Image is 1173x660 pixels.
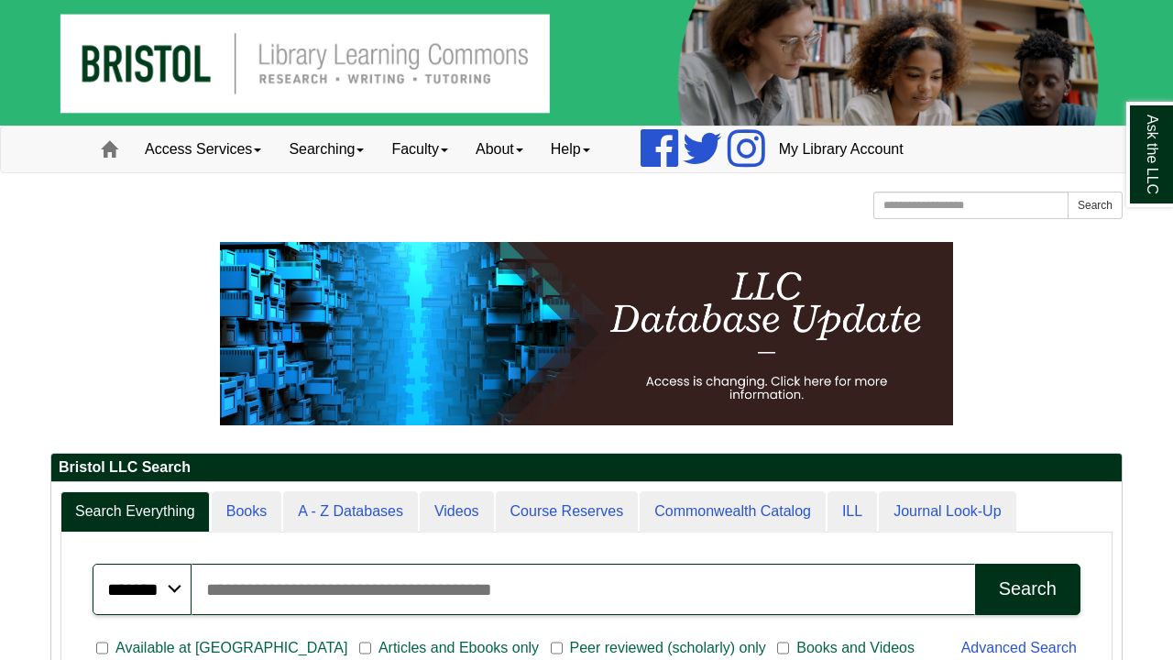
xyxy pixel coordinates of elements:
[1068,192,1123,219] button: Search
[359,640,371,656] input: Articles and Ebooks only
[131,126,275,172] a: Access Services
[96,640,108,656] input: Available at [GEOGRAPHIC_DATA]
[828,491,877,533] a: ILL
[640,491,826,533] a: Commonwealth Catalog
[537,126,604,172] a: Help
[789,637,922,659] span: Books and Videos
[961,640,1077,655] a: Advanced Search
[108,637,355,659] span: Available at [GEOGRAPHIC_DATA]
[371,637,546,659] span: Articles and Ebooks only
[551,640,563,656] input: Peer reviewed (scholarly) only
[975,564,1080,615] button: Search
[999,578,1057,599] div: Search
[777,640,789,656] input: Books and Videos
[212,491,281,533] a: Books
[283,491,418,533] a: A - Z Databases
[51,454,1122,482] h2: Bristol LLC Search
[765,126,917,172] a: My Library Account
[60,491,210,533] a: Search Everything
[462,126,537,172] a: About
[563,637,773,659] span: Peer reviewed (scholarly) only
[275,126,378,172] a: Searching
[420,491,494,533] a: Videos
[879,491,1015,533] a: Journal Look-Up
[496,491,639,533] a: Course Reserves
[378,126,462,172] a: Faculty
[220,242,953,425] img: HTML tutorial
